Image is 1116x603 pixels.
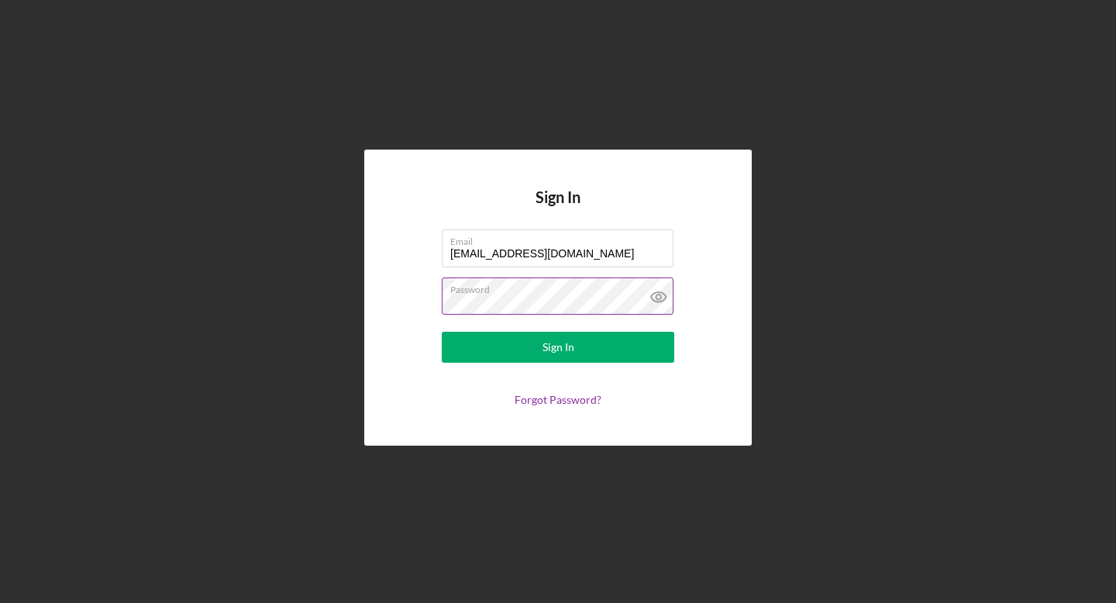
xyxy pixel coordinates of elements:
[450,278,673,295] label: Password
[515,393,601,406] a: Forgot Password?
[536,188,580,229] h4: Sign In
[442,332,674,363] button: Sign In
[450,230,673,247] label: Email
[542,332,574,363] div: Sign In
